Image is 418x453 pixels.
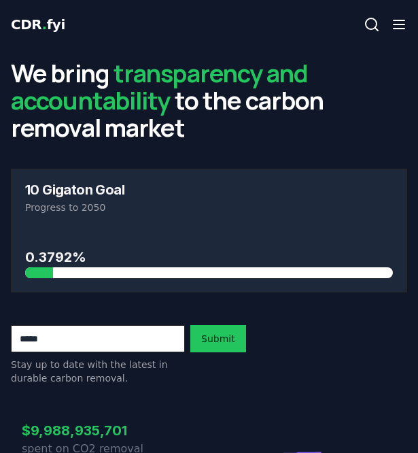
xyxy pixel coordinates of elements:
h3: 10 Gigaton Goal [25,183,393,197]
a: CDR.fyi [11,15,65,34]
span: transparency and accountability [11,56,309,117]
h3: $9,988,935,701 [22,420,209,441]
h2: We bring to the carbon removal market [11,60,407,141]
p: Stay up to date with the latest in durable carbon removal. [11,358,185,385]
span: CDR fyi [11,16,65,33]
h3: 0.3792% [25,247,393,267]
p: Progress to 2050 [25,201,393,214]
button: Submit [190,325,246,352]
span: . [42,16,47,33]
